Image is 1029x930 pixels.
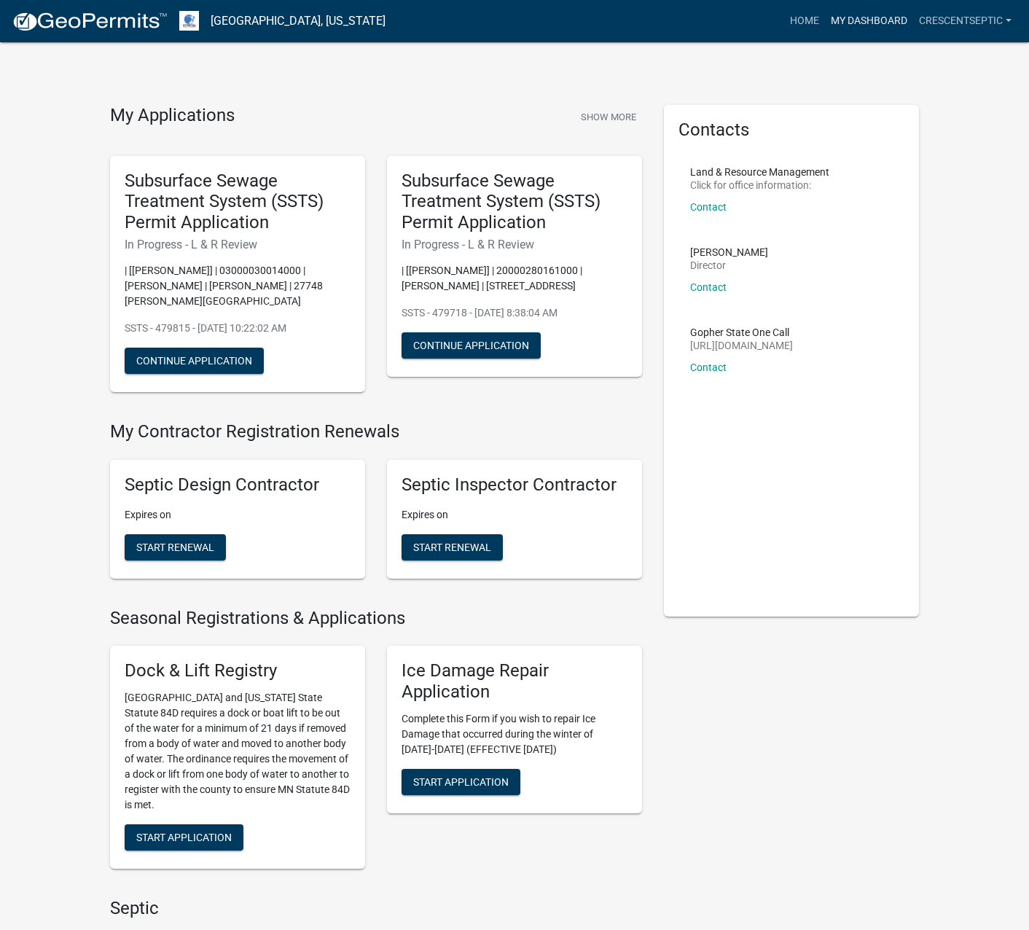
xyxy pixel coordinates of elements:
p: Complete this Form if you wish to repair Ice Damage that occurred during the winter of [DATE]-[DA... [402,711,627,757]
h5: Subsurface Sewage Treatment System (SSTS) Permit Application [125,171,351,233]
h5: Ice Damage Repair Application [402,660,627,703]
p: Click for office information: [690,180,829,190]
span: Start Application [136,832,232,843]
p: Director [690,260,768,270]
h5: Subsurface Sewage Treatment System (SSTS) Permit Application [402,171,627,233]
p: [GEOGRAPHIC_DATA] and [US_STATE] State Statute 84D requires a dock or boat lift to be out of the ... [125,690,351,813]
p: [URL][DOMAIN_NAME] [690,340,793,351]
h5: Contacts [678,120,904,141]
a: [GEOGRAPHIC_DATA], [US_STATE] [211,9,386,34]
p: | [[PERSON_NAME]] | 20000280161000 | [PERSON_NAME] | [STREET_ADDRESS] [402,263,627,294]
p: [PERSON_NAME] [690,247,768,257]
h4: My Applications [110,105,235,127]
p: Expires on [402,507,627,523]
button: Start Application [402,769,520,795]
h4: Septic [110,898,642,919]
a: Home [784,7,825,35]
a: Contact [690,281,727,293]
h4: Seasonal Registrations & Applications [110,608,642,629]
h5: Septic Inspector Contractor [402,474,627,496]
button: Start Application [125,824,243,851]
button: Show More [575,105,642,129]
p: SSTS - 479815 - [DATE] 10:22:02 AM [125,321,351,336]
p: SSTS - 479718 - [DATE] 8:38:04 AM [402,305,627,321]
h6: In Progress - L & R Review [125,238,351,251]
p: Expires on [125,507,351,523]
button: Continue Application [125,348,264,374]
button: Start Renewal [125,534,226,560]
a: Contact [690,201,727,213]
h4: My Contractor Registration Renewals [110,421,642,442]
img: Otter Tail County, Minnesota [179,11,199,31]
button: Start Renewal [402,534,503,560]
a: My Dashboard [825,7,913,35]
button: Continue Application [402,332,541,359]
p: Gopher State One Call [690,327,793,337]
span: Start Renewal [413,541,491,552]
p: Land & Resource Management [690,167,829,177]
span: Start Renewal [136,541,214,552]
wm-registration-list-section: My Contractor Registration Renewals [110,421,642,590]
h5: Dock & Lift Registry [125,660,351,681]
p: | [[PERSON_NAME]] | 03000030014000 | [PERSON_NAME] | [PERSON_NAME] | 27748 [PERSON_NAME][GEOGRAPH... [125,263,351,309]
span: Start Application [413,776,509,788]
a: Crescentseptic [913,7,1017,35]
a: Contact [690,362,727,373]
h5: Septic Design Contractor [125,474,351,496]
h6: In Progress - L & R Review [402,238,627,251]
